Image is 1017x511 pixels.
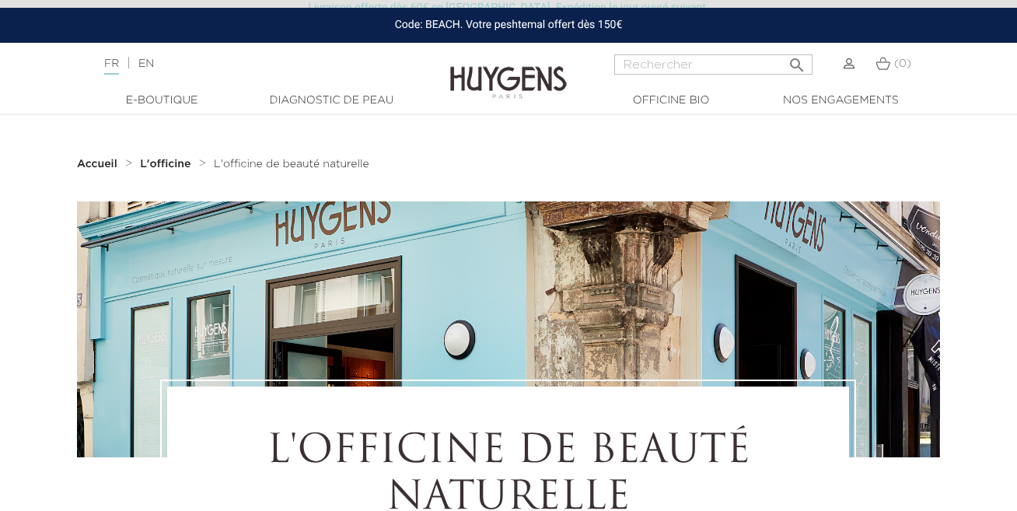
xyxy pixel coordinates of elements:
img: Huygens [450,41,567,101]
span: (0) [894,58,911,69]
a: Nos engagements [763,93,918,109]
a: EN [138,58,154,69]
a: E-Boutique [84,93,239,109]
i:  [788,51,806,70]
span: L'officine de beauté naturelle [214,159,369,170]
a: Accueil [77,158,121,170]
strong: Accueil [77,159,117,170]
a: Officine Bio [593,93,749,109]
button:  [783,50,811,71]
a: Diagnostic de peau [253,93,409,109]
a: L'officine [140,158,194,170]
a: L'officine de beauté naturelle [214,158,369,170]
a: FR [104,58,119,75]
div: | [96,54,412,73]
strong: L'officine [140,159,190,170]
input: Rechercher [614,54,813,75]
